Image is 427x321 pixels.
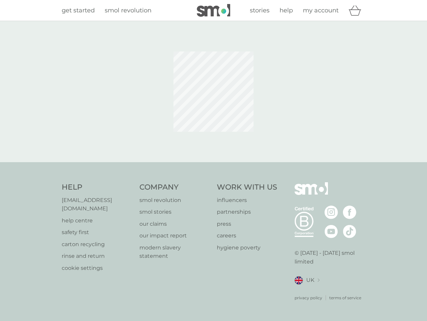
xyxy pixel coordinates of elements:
[197,4,230,17] img: smol
[139,182,210,193] h4: Company
[62,216,133,225] a: help centre
[303,6,339,15] a: my account
[329,295,361,301] a: terms of service
[250,6,270,15] a: stories
[280,6,293,15] a: help
[295,276,303,285] img: UK flag
[62,264,133,273] a: cookie settings
[217,220,277,228] a: press
[349,4,365,17] div: basket
[343,206,356,219] img: visit the smol Facebook page
[217,208,277,216] a: partnerships
[139,196,210,205] a: smol revolution
[62,7,95,14] span: get started
[105,7,151,14] span: smol revolution
[139,220,210,228] a: our claims
[295,182,328,205] img: smol
[250,7,270,14] span: stories
[217,231,277,240] a: careers
[139,243,210,260] a: modern slavery statement
[325,206,338,219] img: visit the smol Instagram page
[306,276,314,285] span: UK
[62,6,95,15] a: get started
[280,7,293,14] span: help
[343,225,356,238] img: visit the smol Tiktok page
[62,252,133,260] a: rinse and return
[295,295,322,301] a: privacy policy
[139,208,210,216] a: smol stories
[295,249,366,266] p: © [DATE] - [DATE] smol limited
[217,182,277,193] h4: Work With Us
[62,228,133,237] a: safety first
[62,182,133,193] h4: Help
[217,196,277,205] a: influencers
[62,196,133,213] a: [EMAIL_ADDRESS][DOMAIN_NAME]
[62,240,133,249] a: carton recycling
[318,279,320,282] img: select a new location
[303,7,339,14] span: my account
[217,243,277,252] a: hygiene poverty
[139,231,210,240] a: our impact report
[105,6,151,15] a: smol revolution
[325,225,338,238] img: visit the smol Youtube page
